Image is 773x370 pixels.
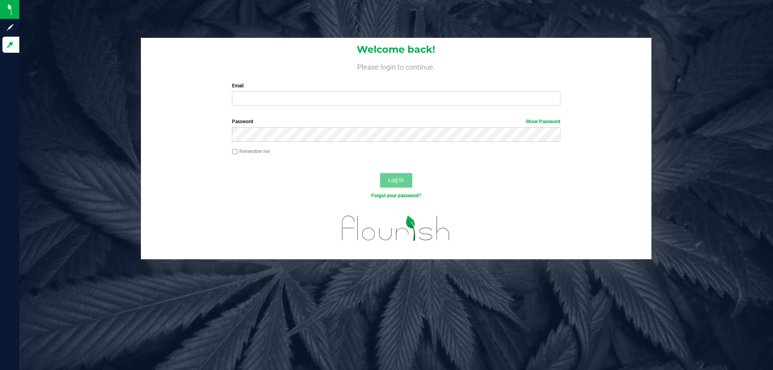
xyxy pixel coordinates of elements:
[526,119,560,124] a: Show Password
[232,119,253,124] span: Password
[232,82,560,89] label: Email
[232,149,238,155] input: Remember me
[232,148,270,155] label: Remember me
[6,23,14,31] inline-svg: Sign up
[371,193,421,198] a: Forgot your password?
[332,208,460,249] img: flourish_logo.svg
[141,61,651,71] h4: Please login to continue.
[388,177,404,183] span: Log In
[141,44,651,55] h1: Welcome back!
[380,173,412,188] button: Log In
[6,41,14,49] inline-svg: Log in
